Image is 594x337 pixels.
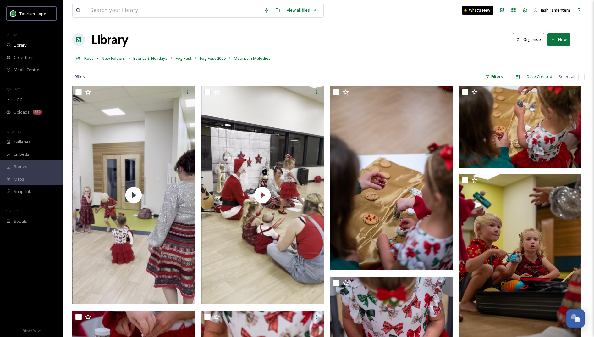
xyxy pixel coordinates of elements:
[14,109,30,115] span: Uploads
[22,326,41,334] a: Privacy Policy
[133,54,168,62] a: Events & Holidays
[14,164,27,170] span: Stories
[6,87,20,92] span: COLLECT
[87,3,261,17] input: Search your library
[566,309,585,328] button: Open Chat
[72,74,85,80] span: 40 file s
[6,209,19,213] span: SOCIALS
[6,32,17,37] span: MEDIA
[10,10,16,17] img: logo.png
[176,55,192,61] span: Fog Fest
[234,55,271,61] span: Mountain Melodies
[558,74,575,80] span: Select all
[482,70,506,83] div: Filters
[283,4,320,16] a: View all files
[102,55,125,61] span: New Folders
[541,7,570,13] span: Jash Famentera
[6,129,21,134] span: WIDGETS
[462,6,493,15] a: What's New
[84,54,93,62] a: Root
[547,33,570,46] button: New
[19,11,46,16] span: Tourism Hope
[72,86,195,304] img: thumbnail
[14,218,27,224] span: Socials
[14,54,35,60] span: Collections
[201,86,324,304] img: thumbnail
[14,176,24,182] span: Maps
[234,54,271,62] a: Mountain Melodies
[459,86,581,168] img: ext_1758832418.200482_-HOP_8969.jpg
[133,55,168,61] span: Events & Holidays
[513,33,544,46] button: Organise
[33,110,42,115] div: 552
[102,54,125,62] a: New Folders
[22,329,41,333] span: Privacy Policy
[531,4,573,16] a: Jash Famentera
[84,55,93,61] span: Root
[14,188,31,194] span: SnapLink
[91,30,128,49] a: Library
[330,86,453,270] img: ext_1758832418.758739_-HOP_8971.jpg
[14,139,31,145] span: Galleries
[14,97,22,103] span: UGC
[176,54,192,62] a: Fog Fest
[200,54,226,62] a: Fog Fest 2025
[14,67,41,73] span: Media Centres
[200,55,226,61] span: Fog Fest 2025
[14,151,29,157] span: Embeds
[14,42,26,48] span: Library
[524,70,555,83] div: Date Created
